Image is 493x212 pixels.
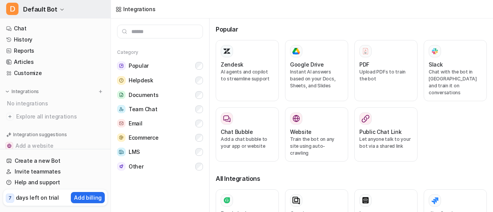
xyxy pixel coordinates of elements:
[354,107,418,162] button: Public Chat LinkLet anyone talk to your bot via a shared link
[117,116,203,130] button: EmailEmail
[3,155,107,166] a: Create a new Bot
[129,148,140,156] span: LMS
[117,105,126,113] img: Team Chat
[16,194,59,202] p: days left on trial
[117,62,126,70] img: Popular
[6,113,14,120] img: explore all integrations
[3,23,107,34] a: Chat
[117,134,126,142] img: Ecommerce
[221,128,253,136] h3: Chat Bubble
[117,49,203,55] h5: Category
[3,88,41,95] button: Integrations
[129,134,158,142] span: Ecommerce
[117,119,126,127] img: Email
[3,111,107,122] a: Explore all integrations
[129,163,144,170] span: Other
[117,58,203,73] button: PopularPopular
[359,60,369,68] h3: PDF
[117,145,203,159] button: LMSLMS
[354,40,418,101] button: PDFPDFUpload PDFs to train the bot
[117,88,203,102] button: DocumentsDocuments
[285,107,348,162] button: WebsiteWebsiteTrain the bot on any site using auto-crawling
[5,97,107,110] div: No integrations
[74,194,102,202] p: Add billing
[359,136,413,150] p: Let anyone talk to your bot via a shared link
[221,68,274,82] p: AI agents and copilot to streamline support
[290,136,343,157] p: Train the bot on any site using auto-crawling
[362,47,369,55] img: PDF
[3,140,107,152] button: Add a websiteAdd a website
[98,89,103,94] img: menu_add.svg
[424,40,487,101] button: SlackSlackChat with the bot in [GEOGRAPHIC_DATA] and train it on conversations
[117,162,126,170] img: Other
[23,4,57,15] span: Default Bot
[216,174,487,183] h3: All Integrations
[16,110,104,123] span: Explore all integrations
[129,77,153,84] span: Helpdesk
[290,128,312,136] h3: Website
[117,130,203,145] button: EcommerceEcommerce
[129,62,149,70] span: Popular
[3,68,107,78] a: Customize
[129,91,158,99] span: Documents
[5,89,10,94] img: expand menu
[117,159,203,174] button: OtherOther
[431,47,439,55] img: Slack
[123,5,156,13] div: Integrations
[429,68,482,96] p: Chat with the bot in [GEOGRAPHIC_DATA] and train it on conversations
[3,34,107,45] a: History
[216,107,279,162] button: Chat BubbleAdd a chat bubble to your app or website
[290,60,324,68] h3: Google Drive
[117,76,126,85] img: Helpdesk
[3,166,107,177] a: Invite teammates
[7,144,12,148] img: Add a website
[12,88,39,95] p: Integrations
[117,102,203,116] button: Team ChatTeam Chat
[117,148,126,156] img: LMS
[129,105,157,113] span: Team Chat
[285,40,348,101] button: Google DriveGoogle DriveInstant AI answers based on your Docs, Sheets, and Slides
[116,5,156,13] a: Integrations
[129,120,143,127] span: Email
[292,48,300,55] img: Google Drive
[429,60,443,68] h3: Slack
[292,115,300,122] img: Website
[13,131,67,138] p: Integration suggestions
[221,60,243,68] h3: Zendesk
[216,40,279,101] button: ZendeskAI agents and copilot to streamline support
[117,73,203,88] button: HelpdeskHelpdesk
[3,177,107,188] a: Help and support
[117,91,126,99] img: Documents
[359,68,413,82] p: Upload PDFs to train the bot
[71,192,105,203] button: Add billing
[3,57,107,67] a: Articles
[359,128,402,136] h3: Public Chat Link
[6,3,18,15] span: D
[3,45,107,56] a: Reports
[290,68,343,89] p: Instant AI answers based on your Docs, Sheets, and Slides
[216,25,487,34] h3: Popular
[8,195,12,202] p: 7
[221,136,274,150] p: Add a chat bubble to your app or website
